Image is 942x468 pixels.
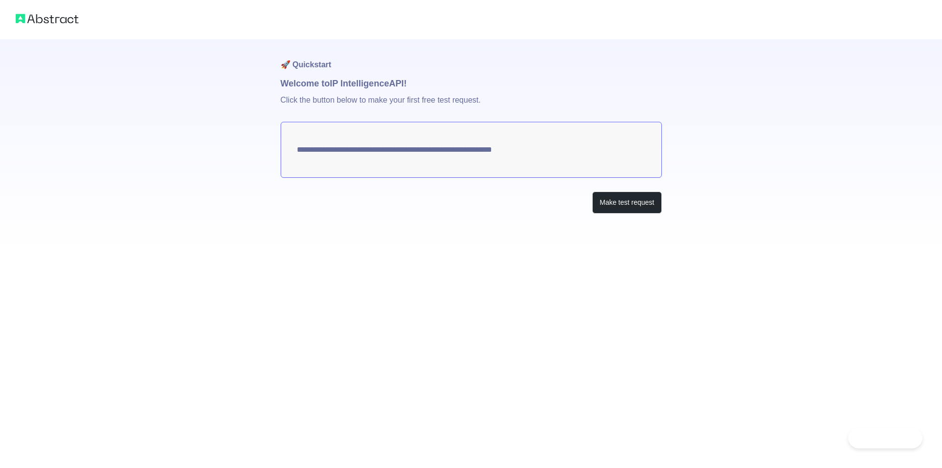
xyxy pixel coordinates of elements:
button: Make test request [592,192,661,214]
img: Abstract logo [16,12,78,26]
p: Click the button below to make your first free test request. [281,90,662,122]
iframe: Toggle Customer Support [848,428,922,448]
h1: 🚀 Quickstart [281,39,662,77]
h1: Welcome to IP Intelligence API! [281,77,662,90]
